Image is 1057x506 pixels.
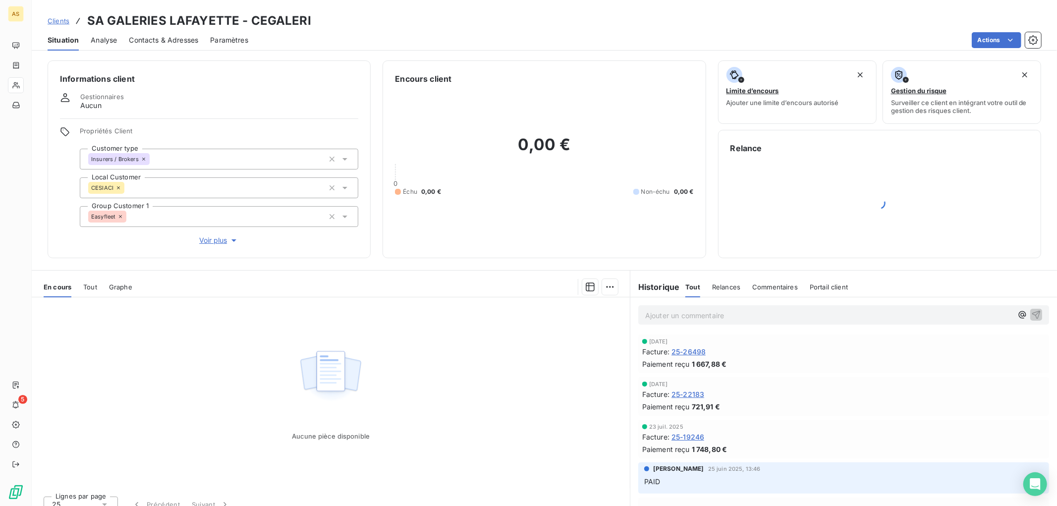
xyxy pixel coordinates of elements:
[726,99,839,107] span: Ajouter une limite d’encours autorisé
[708,466,761,472] span: 25 juin 2025, 13:46
[87,12,311,30] h3: SA GALERIES LAFAYETTE - CEGALERI
[642,359,690,369] span: Paiement reçu
[48,35,79,45] span: Situation
[18,395,27,404] span: 5
[671,432,704,442] span: 25-19246
[642,432,669,442] span: Facture :
[80,235,358,246] button: Voir plus
[718,60,877,124] button: Limite d’encoursAjouter une limite d’encours autorisé
[671,389,704,399] span: 25-22183
[91,35,117,45] span: Analyse
[80,101,102,111] span: Aucun
[44,283,71,291] span: En cours
[641,187,670,196] span: Non-échu
[395,73,451,85] h6: Encours client
[124,183,132,192] input: Ajouter une valeur
[692,444,727,454] span: 1 748,80 €
[83,283,97,291] span: Tout
[210,35,248,45] span: Paramètres
[692,401,720,412] span: 721,91 €
[642,401,690,412] span: Paiement reçu
[674,187,694,196] span: 0,00 €
[109,283,132,291] span: Graphe
[630,281,680,293] h6: Historique
[8,484,24,500] img: Logo LeanPay
[80,127,358,141] span: Propriétés Client
[642,346,669,357] span: Facture :
[150,155,158,164] input: Ajouter une valeur
[891,99,1033,114] span: Surveiller ce client en intégrant votre outil de gestion des risques client.
[972,32,1021,48] button: Actions
[692,359,727,369] span: 1 667,88 €
[80,93,124,101] span: Gestionnaires
[48,16,69,26] a: Clients
[752,283,798,291] span: Commentaires
[891,87,946,95] span: Gestion du risque
[91,185,113,191] span: CESIACI
[726,87,779,95] span: Limite d’encours
[421,187,441,196] span: 0,00 €
[395,135,693,165] h2: 0,00 €
[649,424,683,430] span: 23 juil. 2025
[642,444,690,454] span: Paiement reçu
[91,156,139,162] span: Insurers / Brokers
[129,35,198,45] span: Contacts & Adresses
[712,283,740,291] span: Relances
[685,283,700,291] span: Tout
[671,346,706,357] span: 25-26498
[653,464,704,473] span: [PERSON_NAME]
[403,187,417,196] span: Échu
[644,477,661,486] span: PAID
[883,60,1041,124] button: Gestion du risqueSurveiller ce client en intégrant votre outil de gestion des risques client.
[8,6,24,22] div: AS
[393,179,397,187] span: 0
[299,345,362,407] img: Empty state
[60,73,358,85] h6: Informations client
[649,381,668,387] span: [DATE]
[810,283,848,291] span: Portail client
[642,389,669,399] span: Facture :
[91,214,115,220] span: Easyfleet
[48,17,69,25] span: Clients
[730,142,1029,154] h6: Relance
[126,212,134,221] input: Ajouter une valeur
[292,432,370,440] span: Aucune pièce disponible
[649,338,668,344] span: [DATE]
[199,235,239,245] span: Voir plus
[1023,472,1047,496] div: Open Intercom Messenger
